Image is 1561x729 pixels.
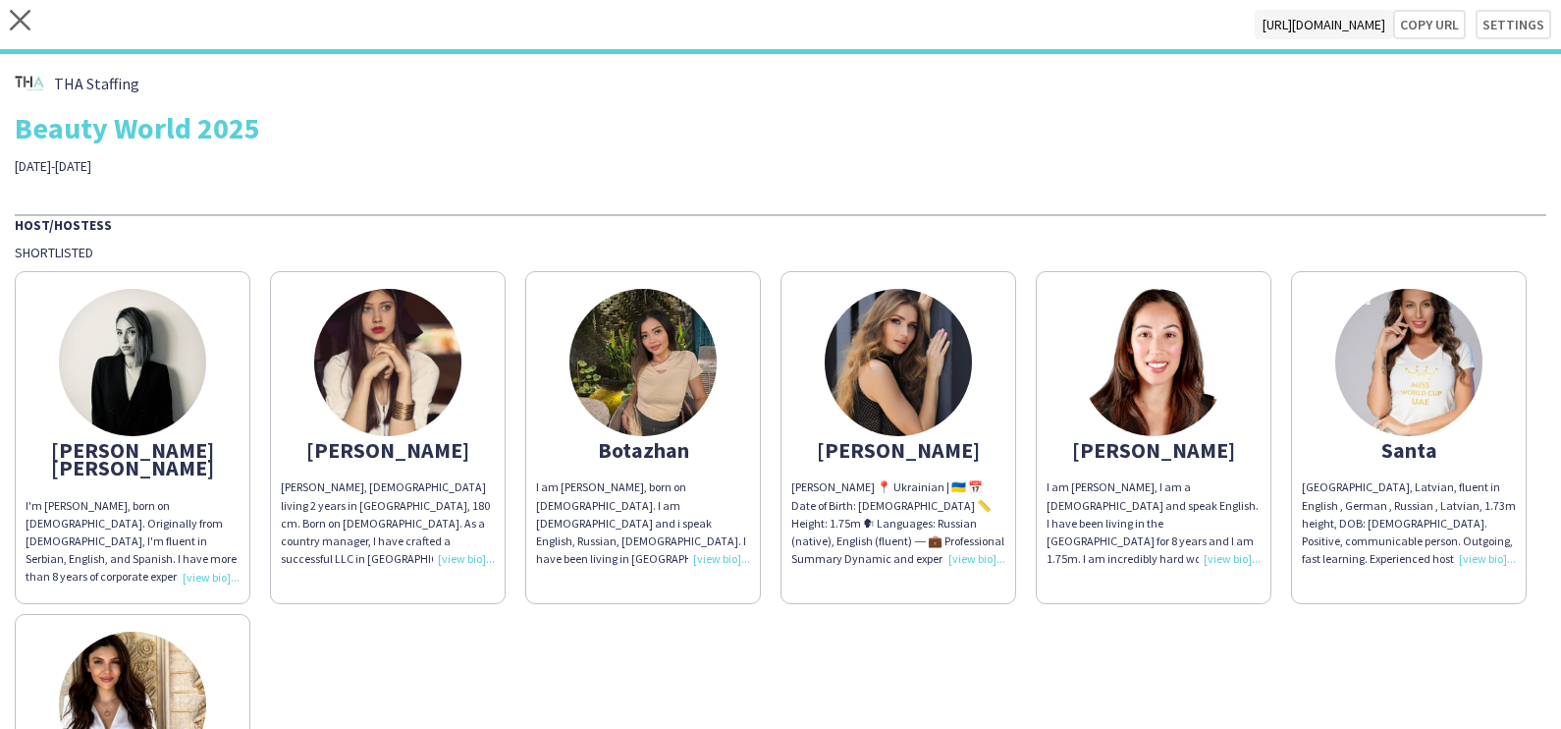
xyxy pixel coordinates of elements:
div: Shortlisted [15,244,1546,261]
span: [URL][DOMAIN_NAME] [1255,10,1393,39]
span: THA Staffing [54,75,139,92]
div: Botazhan [536,441,750,459]
button: Settings [1476,10,1551,39]
div: [PERSON_NAME], [DEMOGRAPHIC_DATA] living 2 years in [GEOGRAPHIC_DATA], 180 cm. Born on [DEMOGRAPH... [281,478,495,568]
button: Copy url [1393,10,1466,39]
div: I'm [PERSON_NAME], born on [DEMOGRAPHIC_DATA]. Originally from [DEMOGRAPHIC_DATA], I'm fluent in ... [26,497,240,587]
div: Santa [1302,441,1516,459]
img: thumb-af342dc3-6e7d-4d9a-a3b2-fedfefc59f2f.png [15,69,44,98]
div: [DATE]-[DATE] [15,157,551,175]
div: Host/Hostess [15,214,1546,234]
div: I am [PERSON_NAME], born on [DEMOGRAPHIC_DATA]. I am [DEMOGRAPHIC_DATA] and i speak English, Russ... [536,478,750,568]
img: thumb-63d0164d2fa80.jpg [1335,289,1482,436]
img: thumb-661349bbd80cd.jpg [569,289,717,436]
div: I am [PERSON_NAME], I am a [DEMOGRAPHIC_DATA] and speak English. I have been living in the [GEOGR... [1047,478,1261,568]
div: [PERSON_NAME] [1047,441,1261,459]
div: [PERSON_NAME] [PERSON_NAME] [26,441,240,477]
img: thumb-c5c056f4-be04-4633-954f-5ffa2d4d4272.jpg [314,289,461,436]
img: thumb-651c72e869b8b.jpeg [59,289,206,436]
div: [PERSON_NAME] 📍 Ukrainian | 🇺🇦 📅 Date of Birth: [DEMOGRAPHIC_DATA] 📏 Height: 1.75m 🗣 Languages: R... [791,478,1005,568]
div: [GEOGRAPHIC_DATA], Latvian, fluent in English , German , Russian , Latvian, 1.73m height, DOB: [D... [1302,478,1516,568]
img: thumb-66e4070fed118.jpg [1080,289,1227,436]
div: Beauty World 2025 [15,113,1546,142]
div: [PERSON_NAME] [791,441,1005,459]
img: thumb-16475042836232eb9b597b1.jpeg [825,289,972,436]
div: [PERSON_NAME] [281,441,495,459]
